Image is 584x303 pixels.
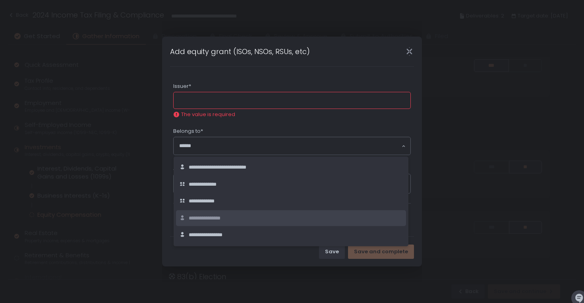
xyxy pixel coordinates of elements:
span: The value is required [181,111,235,118]
button: Save [319,245,345,259]
span: Issuer* [173,83,191,90]
div: Close [396,47,422,56]
span: Belongs to* [173,128,203,135]
span: Add equity grant (ISOs, NSOs, RSUs, etc)* [173,165,278,172]
div: Save [325,248,339,255]
h1: Add equity grant (ISOs, NSOs, RSUs, etc) [170,46,310,57]
input: Search for option [179,142,401,150]
div: Search for option [174,137,410,155]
